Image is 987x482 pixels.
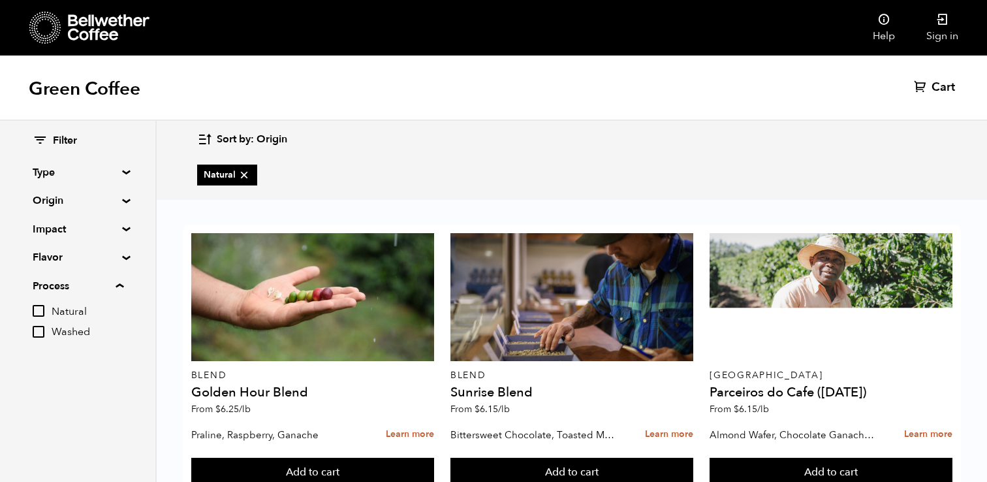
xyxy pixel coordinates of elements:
span: $ [734,403,739,415]
summary: Process [33,278,123,294]
span: Sort by: Origin [217,133,287,147]
span: /lb [498,403,510,415]
summary: Impact [33,221,123,237]
summary: Flavor [33,249,123,265]
span: From [191,403,251,415]
span: Natural [52,305,123,319]
p: Blend [191,371,434,380]
p: Bittersweet Chocolate, Toasted Marshmallow, Candied Orange, Praline [450,425,616,445]
span: Filter [53,134,77,148]
summary: Type [33,165,123,180]
summary: Origin [33,193,123,208]
span: $ [475,403,480,415]
p: Praline, Raspberry, Ganache [191,425,356,445]
span: /lb [239,403,251,415]
span: Washed [52,325,123,340]
bdi: 6.25 [215,403,251,415]
span: Natural [204,169,251,182]
h4: Parceiros do Cafe ([DATE]) [710,386,952,399]
bdi: 6.15 [475,403,510,415]
bdi: 6.15 [734,403,769,415]
span: Cart [932,80,955,95]
p: Blend [450,371,693,380]
span: /lb [757,403,769,415]
a: Cart [914,80,958,95]
a: Learn more [386,421,434,449]
a: Learn more [645,421,693,449]
p: Almond Wafer, Chocolate Ganache, Bing Cherry [710,425,875,445]
h1: Green Coffee [29,77,140,101]
span: From [710,403,769,415]
h4: Golden Hour Blend [191,386,434,399]
input: Natural [33,305,44,317]
button: Sort by: Origin [197,124,287,155]
span: From [450,403,510,415]
span: $ [215,403,221,415]
input: Washed [33,326,44,338]
h4: Sunrise Blend [450,386,693,399]
a: Learn more [904,421,952,449]
p: [GEOGRAPHIC_DATA] [710,371,952,380]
